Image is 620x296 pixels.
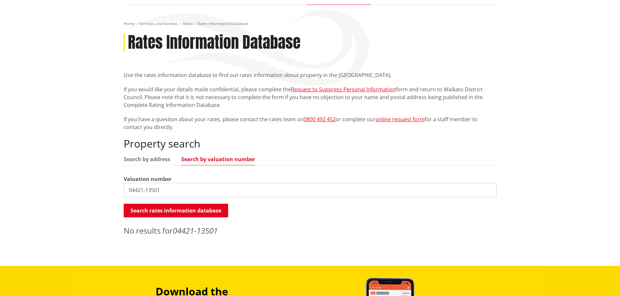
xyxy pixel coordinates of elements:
[181,157,255,162] a: Search by valuation number
[124,204,228,217] button: Search rates information database
[198,21,248,26] span: Rates Information Database
[124,225,497,237] p: No results for
[124,85,497,109] p: If you would like your details made confidential, please complete the form and return to Waikato ...
[124,21,135,26] a: Home
[376,116,425,123] a: online request form
[124,137,497,150] h2: Property search
[173,225,218,236] em: 04421-13501
[124,21,497,27] nav: breadcrumb
[124,115,497,131] p: If you have a question about your rates, please contact the rates team on or complete our for a s...
[304,116,336,123] a: 0800 492 452
[139,21,178,26] a: Services and facilities
[128,33,300,52] h1: Rates Information Database
[124,71,497,79] p: Use the rates information database to find out rates information about property in the [GEOGRAPHI...
[124,183,497,197] input: e.g. 03920/020.01A
[124,175,172,183] label: Valuation number
[590,269,613,292] iframe: Messenger Launcher
[124,157,170,162] a: Search by address
[291,86,396,93] a: Request to Suppress Personal Information
[183,21,193,26] a: Rates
